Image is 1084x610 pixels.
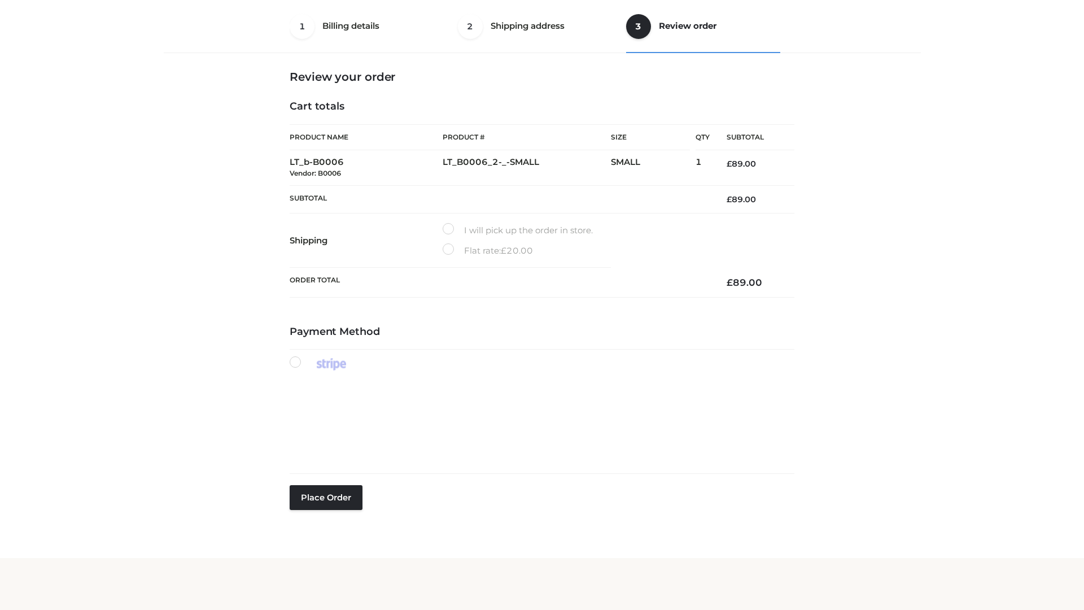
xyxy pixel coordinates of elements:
[696,124,710,150] th: Qty
[501,245,506,256] span: £
[287,383,792,455] iframe: Secure payment input frame
[290,70,794,84] h3: Review your order
[727,277,733,288] span: £
[727,159,732,169] span: £
[290,326,794,338] h4: Payment Method
[443,150,611,186] td: LT_B0006_2-_-SMALL
[727,194,756,204] bdi: 89.00
[290,268,710,298] th: Order Total
[290,169,341,177] small: Vendor: B0006
[290,124,443,150] th: Product Name
[611,125,690,150] th: Size
[290,213,443,268] th: Shipping
[443,243,533,258] label: Flat rate:
[727,159,756,169] bdi: 89.00
[290,101,794,113] h4: Cart totals
[710,125,794,150] th: Subtotal
[727,277,762,288] bdi: 89.00
[290,185,710,213] th: Subtotal
[727,194,732,204] span: £
[443,124,611,150] th: Product #
[696,150,710,186] td: 1
[443,223,593,238] label: I will pick up the order in store.
[501,245,533,256] bdi: 20.00
[290,485,362,510] button: Place order
[290,150,443,186] td: LT_b-B0006
[611,150,696,186] td: SMALL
